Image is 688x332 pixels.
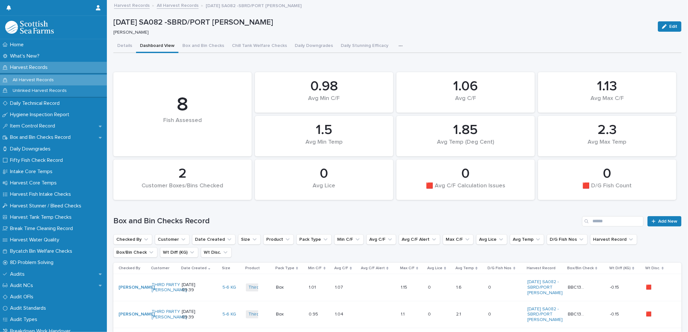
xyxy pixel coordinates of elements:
p: [DATE] 09:39 [182,309,201,320]
button: Avg C/F [366,234,396,245]
p: Audit OFIs [7,294,39,300]
div: 1.13 [549,78,665,94]
div: Fish Assessed [124,117,241,138]
div: 0 [407,166,524,182]
a: Harvest Records [114,1,150,9]
p: Unlinked Harvest Records [7,88,72,94]
p: Daily Technical Record [7,100,65,106]
a: [PERSON_NAME] [119,285,155,290]
a: 5-6 KG [223,285,236,290]
button: Customer [155,234,189,245]
p: All Harvest Records [7,77,59,83]
a: Third Party Salmon [248,312,288,317]
div: 2 [124,166,241,182]
p: Date Created [181,265,207,272]
p: [DATE] 09:39 [182,282,201,293]
p: Daily Downgrades [7,146,56,152]
div: 🟥 Avg C/F Calculation Issues [407,183,524,196]
a: THIRD PARTY [PERSON_NAME] [152,309,187,320]
p: Box and Bin Checks Record [7,134,76,140]
p: Harvest Water Quality [7,237,64,243]
input: Search [582,216,644,227]
div: 🟥 D/G Fish Count [549,183,665,196]
a: All Harvest Records [157,1,199,9]
p: Size [222,265,230,272]
a: [PERSON_NAME] [119,312,155,317]
button: Min C/F [334,234,364,245]
p: 8D Problem Solving [7,260,59,266]
p: 1.01 [309,283,317,290]
p: Break Time Cleaning Record [7,226,78,232]
p: 2.1 [456,310,462,317]
div: 1.06 [407,78,524,94]
p: Avg Temp [455,265,474,272]
p: Pack Type [275,265,294,272]
p: Harvest Fish Intake Checks [7,191,76,197]
p: Avg Lice [427,265,442,272]
p: Fifty Fish Check Record [7,157,68,163]
div: Avg Max Temp [549,139,665,152]
button: Avg C/F Alert [399,234,440,245]
p: Checked By [119,265,140,272]
div: 8 [124,93,241,116]
p: 0 [488,310,493,317]
p: Harvest Record [527,265,556,272]
button: Checked By [113,234,152,245]
img: mMrefqRFQpe26GRNOUkG [5,21,54,34]
div: Avg Min Temp [266,139,382,152]
a: Third Party Salmon [248,285,288,290]
button: Wt Diff (KG) [160,247,198,258]
p: 0 [428,283,432,290]
div: 1.5 [266,122,382,138]
p: -0.15 [610,283,620,290]
button: Product [263,234,294,245]
p: 1.6 [456,283,463,290]
h1: Box and Bin Checks Record [113,216,579,226]
p: BBC13448 [568,283,588,290]
p: 1.1 [401,310,406,317]
button: Chill Tank Welfare Checks [228,39,291,53]
div: 0 [266,166,382,182]
span: Edit [669,24,677,29]
p: Audits [7,271,30,277]
div: Customer Boxes/Bins Checked [124,183,241,196]
p: 1.15 [401,283,408,290]
p: Customer [151,265,169,272]
div: Avg Max C/F [549,95,665,109]
p: Bycatch Bin Welfare Checks [7,248,77,254]
tr: [PERSON_NAME] THIRD PARTY [PERSON_NAME] [DATE] 09:395-6 KG Third Party Salmon Box0.950.95 1.041.0... [113,301,682,328]
button: D/G Fish Nos [547,234,588,245]
p: 0 [428,310,432,317]
a: 5-6 KG [223,312,236,317]
p: [PERSON_NAME] [113,30,650,35]
tr: [PERSON_NAME] THIRD PARTY [PERSON_NAME] [DATE] 09:395-6 KG Third Party Salmon Box1.011.01 1.071.0... [113,274,682,301]
button: Details [113,39,136,53]
div: 0.98 [266,78,382,94]
button: Harvest Record [590,234,637,245]
button: Max C/F [443,234,474,245]
p: Box [276,285,295,290]
p: Hygiene Inspection Report [7,112,75,118]
a: [DATE] SA082 -SBRD/PORT [PERSON_NAME] [527,279,563,295]
p: 🟥 [646,283,653,290]
p: D/G Fish Nos [488,265,512,272]
button: Avg Temp [510,234,544,245]
a: THIRD PARTY [PERSON_NAME] [152,282,187,293]
p: Box/Bin Check [567,265,594,272]
p: 1.07 [335,283,344,290]
p: Harvest Stunner / Bleed Checks [7,203,86,209]
p: Intake Core Temps [7,169,58,175]
p: Max C/F [400,265,415,272]
div: 2.3 [549,122,665,138]
button: Avg Lice [476,234,507,245]
button: Edit [658,21,682,32]
div: Avg Lice [266,183,382,196]
button: Size [238,234,261,245]
button: Daily Downgrades [291,39,337,53]
p: 0 [488,283,493,290]
div: Avg Min C/F [266,95,382,109]
button: Date Created [192,234,235,245]
p: Wt Disc. [645,265,660,272]
p: Min C/F [308,265,322,272]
